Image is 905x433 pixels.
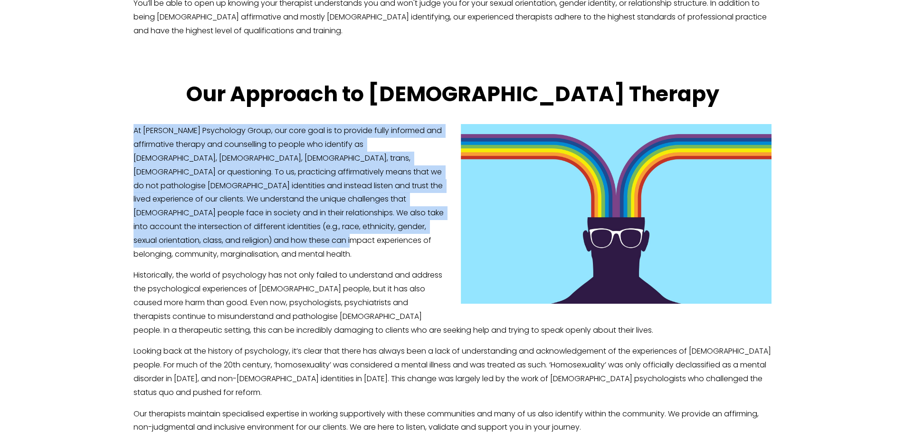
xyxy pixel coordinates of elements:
p: Looking back at the history of psychology, it’s clear that there has always been a lack of unders... [133,345,772,399]
p: Historically, the world of psychology has not only failed to understand and address the psycholog... [133,269,772,337]
p: At [PERSON_NAME] Psychology Group, our core goal is to provide fully informed and affirmative the... [133,124,772,261]
strong: Our Approach to [DEMOGRAPHIC_DATA] Therapy [186,79,719,109]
